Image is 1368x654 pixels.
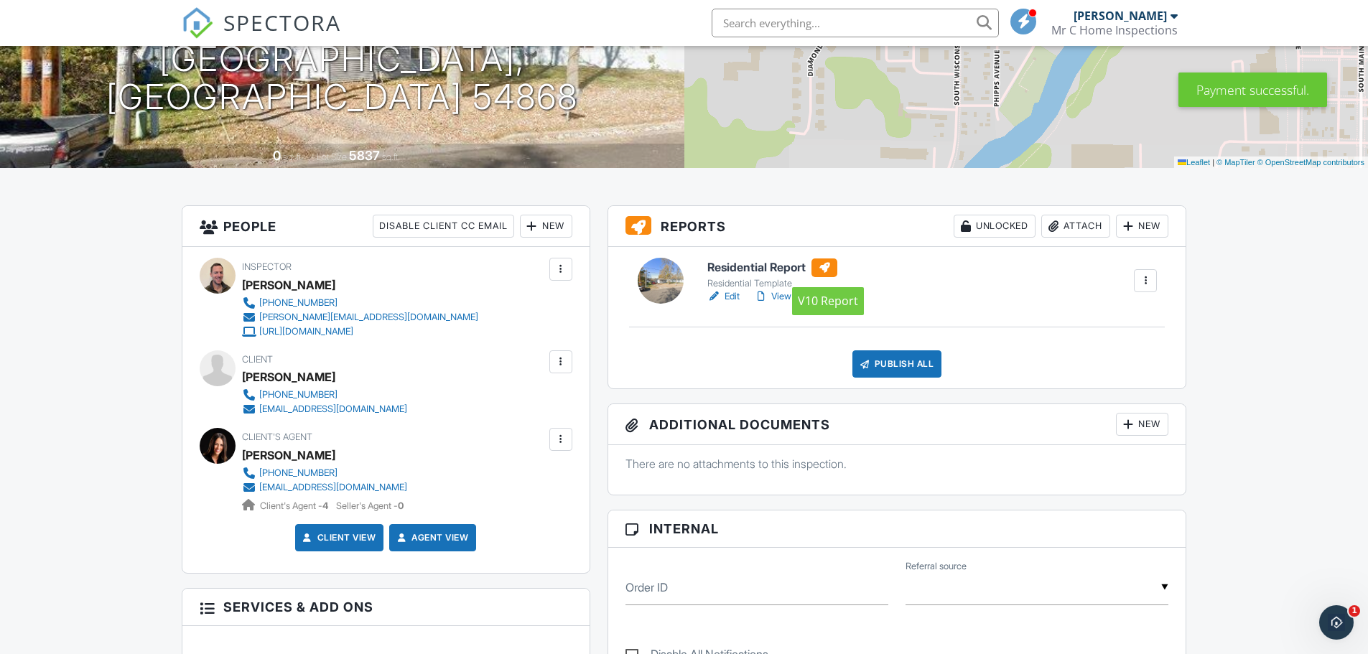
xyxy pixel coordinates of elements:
[608,404,1186,445] h3: Additional Documents
[1116,215,1168,238] div: New
[182,206,590,247] h3: People
[754,289,791,304] a: View
[1116,413,1168,436] div: New
[260,500,330,511] span: Client's Agent -
[242,366,335,388] div: [PERSON_NAME]
[182,589,590,626] h3: Services & Add ons
[1041,215,1110,238] div: Attach
[373,215,514,238] div: Disable Client CC Email
[349,148,380,163] div: 5837
[625,456,1169,472] p: There are no attachments to this inspection.
[283,151,303,162] span: sq. ft.
[242,402,407,416] a: [EMAIL_ADDRESS][DOMAIN_NAME]
[1178,73,1327,107] div: Payment successful.
[223,7,341,37] span: SPECTORA
[259,326,353,337] div: [URL][DOMAIN_NAME]
[242,261,292,272] span: Inspector
[242,466,407,480] a: [PHONE_NUMBER]
[242,324,478,339] a: [URL][DOMAIN_NAME]
[394,531,468,545] a: Agent View
[707,278,837,289] div: Residential Template
[1051,23,1178,37] div: Mr C Home Inspections
[182,7,213,39] img: The Best Home Inspection Software - Spectora
[1349,605,1360,617] span: 1
[1319,605,1354,640] iframe: Intercom live chat
[707,258,837,290] a: Residential Report Residential Template
[852,350,942,378] div: Publish All
[707,289,740,304] a: Edit
[382,151,400,162] span: sq.ft.
[242,444,335,466] a: [PERSON_NAME]
[259,297,338,309] div: [PHONE_NUMBER]
[1257,158,1364,167] a: © OpenStreetMap contributors
[1178,158,1210,167] a: Leaflet
[242,310,478,324] a: [PERSON_NAME][EMAIL_ADDRESS][DOMAIN_NAME]
[259,403,407,415] div: [EMAIL_ADDRESS][DOMAIN_NAME]
[608,206,1186,247] h3: Reports
[317,151,347,162] span: Lot Size
[259,389,338,401] div: [PHONE_NUMBER]
[300,531,376,545] a: Client View
[242,431,312,442] span: Client's Agent
[712,9,999,37] input: Search everything...
[906,560,967,573] label: Referral source
[322,500,328,511] strong: 4
[398,500,404,511] strong: 0
[1216,158,1255,167] a: © MapTiler
[520,215,572,238] div: New
[273,148,281,163] div: 0
[242,480,407,495] a: [EMAIL_ADDRESS][DOMAIN_NAME]
[608,510,1186,548] h3: Internal
[259,312,478,323] div: [PERSON_NAME][EMAIL_ADDRESS][DOMAIN_NAME]
[1074,9,1167,23] div: [PERSON_NAME]
[259,482,407,493] div: [EMAIL_ADDRESS][DOMAIN_NAME]
[242,354,273,365] span: Client
[1212,158,1214,167] span: |
[954,215,1036,238] div: Unlocked
[336,500,404,511] span: Seller's Agent -
[23,2,661,116] h1: [STREET_ADDRESS][PERSON_NAME] [GEOGRAPHIC_DATA], [GEOGRAPHIC_DATA] 54868
[707,258,837,277] h6: Residential Report
[242,274,335,296] div: [PERSON_NAME]
[182,19,341,50] a: SPECTORA
[242,388,407,402] a: [PHONE_NUMBER]
[242,296,478,310] a: [PHONE_NUMBER]
[625,579,668,595] label: Order ID
[259,467,338,479] div: [PHONE_NUMBER]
